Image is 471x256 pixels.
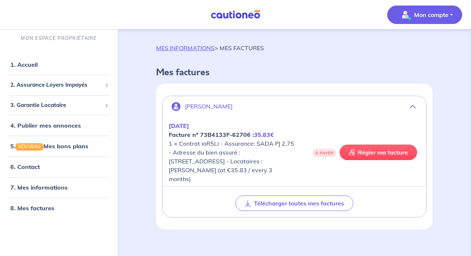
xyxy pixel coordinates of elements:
[10,122,81,129] a: 4. Publier mes annonces
[10,184,68,191] a: 7. Mes informations
[169,131,274,138] strong: Facture nº 73B4133F-62706 :
[169,121,295,183] p: 1 × Contrat ioR5Li - Assurance: SADA PJ 2,75 - Adresse du bien assuré : [STREET_ADDRESS] - Locata...
[3,118,115,133] div: 4. Publier mes annonces
[387,6,462,24] button: illu_account_valid_menu.svgMon compte
[10,81,102,89] span: 2. Assurance Loyers Impayés
[3,57,115,72] div: 1. Accueil
[10,101,102,110] span: 3. Garantie Locataire
[3,98,115,113] div: 3. Garantie Locataire
[399,9,411,21] img: illu_account_valid_menu.svg
[235,196,353,211] button: Télécharger toutes mes factures
[21,35,97,42] p: MON ESPACE PROPRIÉTAIRE
[10,163,40,170] a: 6. Contact
[156,44,264,52] p: > MES FACTURES
[156,44,214,52] a: MES INFORMATIONS
[254,131,274,138] em: 35.83€
[3,139,115,153] div: 5.NOUVEAUMes bons plans
[3,201,115,215] div: 8. Mes factures
[163,98,426,115] button: [PERSON_NAME]
[3,180,115,195] div: 7. Mes informations
[169,122,189,129] em: [DATE]
[414,10,448,19] p: Mon compte
[172,102,181,111] img: illu_account.svg
[208,10,263,19] img: Cautioneo
[10,204,54,212] a: 8. Mes factures
[3,78,115,92] div: 2. Assurance Loyers Impayés
[312,149,336,157] span: À PAYER
[10,142,88,150] a: 5.NOUVEAUMes bons plans
[156,67,433,78] h4: Mes factures
[3,159,115,174] div: 6. Contact
[10,61,38,68] a: 1. Accueil
[185,103,233,110] p: [PERSON_NAME]
[340,145,417,160] a: Régler ma facture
